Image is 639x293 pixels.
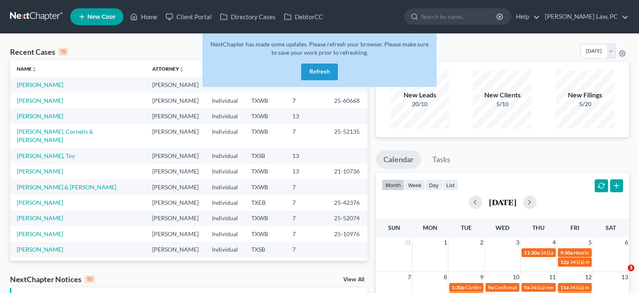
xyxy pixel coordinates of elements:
div: 10 [85,275,95,283]
div: NextChapter Notices [10,274,95,284]
td: [PERSON_NAME] [146,148,205,163]
td: Individual [205,257,245,273]
h2: [DATE] [489,198,516,206]
a: [PERSON_NAME], Cornelis & [PERSON_NAME] [17,128,93,143]
td: TXWB [245,211,286,226]
a: Home [126,9,161,24]
a: [PERSON_NAME], Toy [17,152,75,159]
span: 3 [515,237,520,247]
input: Search by name... [421,9,498,24]
td: Individual [205,163,245,179]
div: 5/20 [556,100,614,108]
a: [PERSON_NAME] [17,81,63,88]
span: 1:30p [452,284,465,290]
div: 15 [59,48,68,56]
div: New Filings [556,90,614,100]
td: 25-60668 [327,93,368,108]
td: [PERSON_NAME] [146,77,205,92]
a: Attorneyunfold_more [152,66,184,72]
td: [PERSON_NAME] [146,124,205,148]
td: [PERSON_NAME] [146,163,205,179]
span: 5 [588,237,593,247]
td: TXEB [245,195,286,210]
span: Sun [388,224,400,231]
td: Individual [205,211,245,226]
td: TXSB [245,148,286,163]
span: Confirmation Hearing for [PERSON_NAME] [465,284,561,290]
span: 4 [552,237,557,247]
a: [PERSON_NAME] Law, PC [541,9,629,24]
td: [PERSON_NAME] [146,226,205,242]
td: 25-52135 [327,124,368,148]
span: 9a [488,284,493,290]
td: Individual [205,242,245,257]
div: New Leads [391,90,449,100]
span: Confirmation Hearing for [PERSON_NAME] [494,284,590,290]
div: New Clients [473,90,532,100]
td: [PERSON_NAME] [146,179,205,195]
span: 31 [404,237,412,247]
td: TXWB [245,226,286,242]
i: unfold_more [32,67,37,72]
td: Individual [205,179,245,195]
a: [PERSON_NAME] [17,112,63,120]
span: 2 [479,237,484,247]
span: 11:30a [524,250,539,256]
td: 7 [286,195,327,210]
span: 9 [479,272,484,282]
td: 7 [286,179,327,195]
td: [PERSON_NAME] [146,108,205,124]
td: [PERSON_NAME] [146,242,205,257]
a: [PERSON_NAME] [17,199,63,206]
td: Individual [205,226,245,242]
span: 12p [560,259,569,265]
a: Calendar [376,150,421,169]
span: Fri [570,224,579,231]
span: 341(a) meeting for [PERSON_NAME] [530,284,611,290]
a: [PERSON_NAME] [17,230,63,237]
span: 9a [524,284,529,290]
td: 7 [286,124,327,148]
td: 21-10736 [327,163,368,179]
button: list [442,179,458,191]
span: 1 [443,237,448,247]
a: DebtorCC [280,9,327,24]
a: Client Portal [161,9,216,24]
button: Refresh [301,64,338,80]
td: [PERSON_NAME] [146,211,205,226]
span: NextChapter has made some updates. Please refresh your browser. Please make sure to save your wor... [210,41,429,56]
span: 8 [443,272,448,282]
span: 10 [512,272,520,282]
button: week [404,179,425,191]
i: unfold_more [179,67,184,72]
span: Tue [461,224,472,231]
td: TXWB [245,108,286,124]
td: TXWB [245,179,286,195]
span: 3 [628,265,634,271]
button: month [382,179,404,191]
span: 12 [584,272,593,282]
td: Individual [205,93,245,108]
div: 20/10 [391,100,449,108]
td: 7 [286,93,327,108]
button: day [425,179,442,191]
td: TXSB [245,242,286,257]
td: Individual [205,108,245,124]
div: 5/10 [473,100,532,108]
td: Individual [205,148,245,163]
td: 13 [286,163,327,179]
td: TXWB [245,93,286,108]
td: 7 [286,226,327,242]
td: Individual [205,195,245,210]
td: TXWB [245,124,286,148]
span: 7 [407,272,412,282]
td: [PERSON_NAME] [146,93,205,108]
a: Nameunfold_more [17,66,37,72]
td: 13 [286,148,327,163]
span: New Case [87,14,115,20]
span: 11 [548,272,557,282]
div: Recent Cases [10,47,68,57]
td: 7 [286,242,327,257]
td: 7 [286,211,327,226]
a: [PERSON_NAME] & [PERSON_NAME] [17,183,116,191]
